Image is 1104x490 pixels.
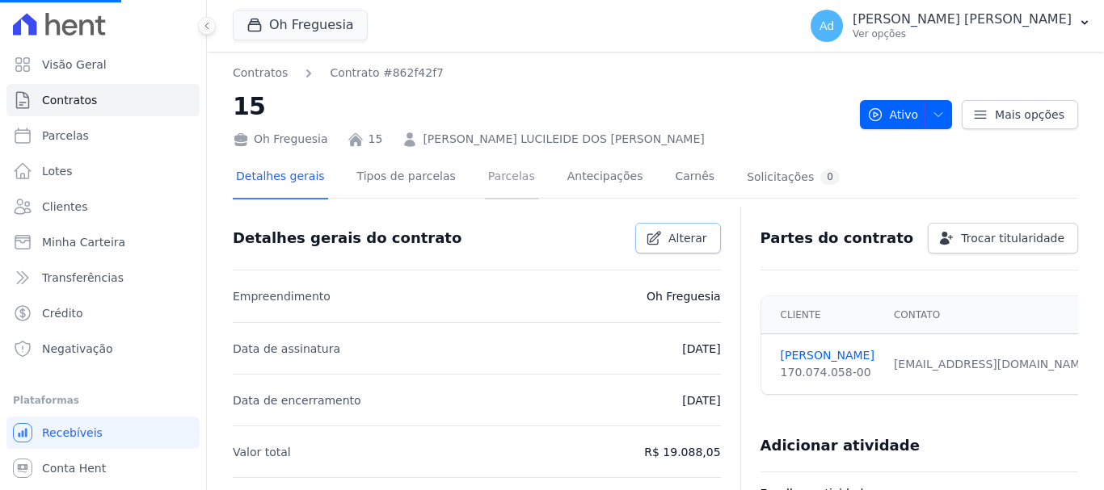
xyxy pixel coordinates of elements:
[995,107,1064,123] span: Mais opções
[672,157,718,199] a: Carnês
[635,223,721,253] a: Alterar
[233,10,368,40] button: Oh Freguesia
[860,100,953,129] button: Ativo
[6,226,200,258] a: Minha Carteira
[6,333,200,365] a: Negativação
[668,230,707,246] span: Alterar
[744,157,843,199] a: Solicitações0
[781,364,874,381] div: 170.074.058-00
[798,3,1104,48] button: Ad [PERSON_NAME] [PERSON_NAME] Ver opções
[42,234,125,250] span: Minha Carteira
[761,436,920,455] h3: Adicionar atividade
[42,92,97,108] span: Contratos
[233,287,331,306] p: Empreendimento
[42,305,83,321] span: Crédito
[233,339,340,358] p: Data de assinatura
[781,347,874,364] a: [PERSON_NAME]
[42,341,113,357] span: Negativação
[928,223,1078,253] a: Trocar titularidade
[42,270,124,286] span: Transferências
[644,442,720,462] p: R$ 19.088,05
[894,356,1092,373] div: [EMAIL_ADDRESS][DOMAIN_NAME]
[761,296,884,334] th: Cliente
[853,11,1072,27] p: [PERSON_NAME] [PERSON_NAME]
[485,157,538,199] a: Parcelas
[853,27,1072,40] p: Ver opções
[42,163,73,179] span: Lotes
[6,155,200,187] a: Lotes
[6,297,200,329] a: Crédito
[233,157,328,199] a: Detalhes gerais
[233,65,288,82] a: Contratos
[233,228,461,248] h3: Detalhes gerais do contrato
[6,119,200,152] a: Parcelas
[682,339,720,358] p: [DATE]
[747,170,840,185] div: Solicitações
[354,157,459,199] a: Tipos de parcelas
[682,391,720,410] p: [DATE]
[564,157,647,199] a: Antecipações
[6,452,200,484] a: Conta Hent
[6,48,200,81] a: Visão Geral
[42,128,89,144] span: Parcelas
[6,417,200,449] a: Recebíveis
[42,460,106,476] span: Conta Hent
[330,65,444,82] a: Contrato #862f42f7
[369,131,383,148] a: 15
[647,287,721,306] p: Oh Freguesia
[233,442,291,462] p: Valor total
[867,100,919,129] span: Ativo
[820,170,840,185] div: 0
[423,131,704,148] a: [PERSON_NAME] LUCILEIDE DOS [PERSON_NAME]
[884,296,1102,334] th: Contato
[961,230,1064,246] span: Trocar titularidade
[42,199,87,215] span: Clientes
[13,391,193,410] div: Plataformas
[6,84,200,116] a: Contratos
[233,65,444,82] nav: Breadcrumb
[42,425,103,441] span: Recebíveis
[820,20,834,31] span: Ad
[42,57,107,73] span: Visão Geral
[233,131,328,148] div: Oh Freguesia
[233,65,847,82] nav: Breadcrumb
[761,228,914,248] h3: Partes do contrato
[233,391,361,410] p: Data de encerramento
[962,100,1078,129] a: Mais opções
[6,262,200,294] a: Transferências
[6,191,200,223] a: Clientes
[233,88,847,124] h2: 15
